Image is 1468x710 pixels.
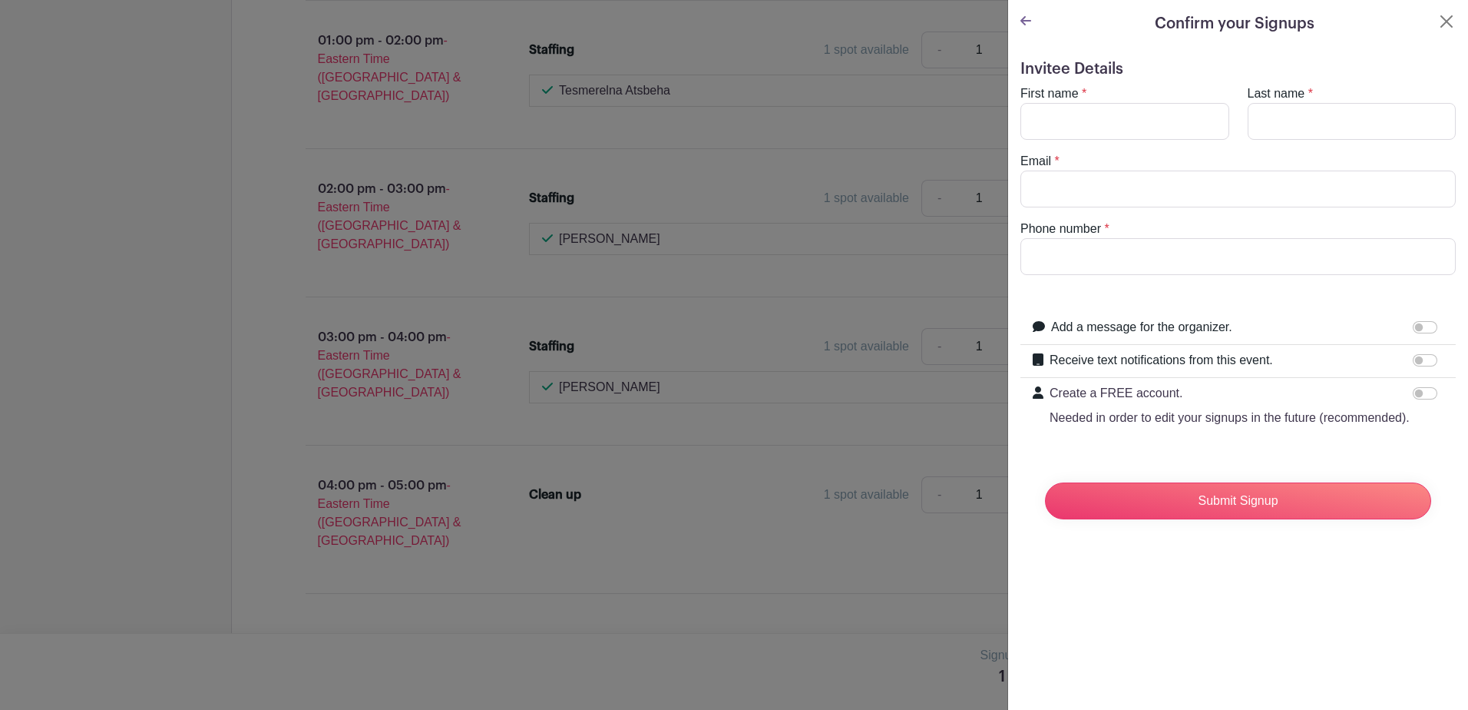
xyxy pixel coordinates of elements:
input: Submit Signup [1045,483,1431,519]
label: Last name [1248,85,1305,103]
label: Receive text notifications from this event. [1050,351,1273,370]
h5: Invitee Details [1020,60,1456,78]
label: First name [1020,85,1079,103]
label: Email [1020,152,1051,171]
h5: Confirm your Signups [1155,12,1314,35]
label: Add a message for the organizer. [1051,318,1232,337]
p: Needed in order to edit your signups in the future (recommended). [1050,409,1410,427]
p: Create a FREE account. [1050,384,1410,403]
button: Close [1437,12,1456,31]
label: Phone number [1020,220,1101,238]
